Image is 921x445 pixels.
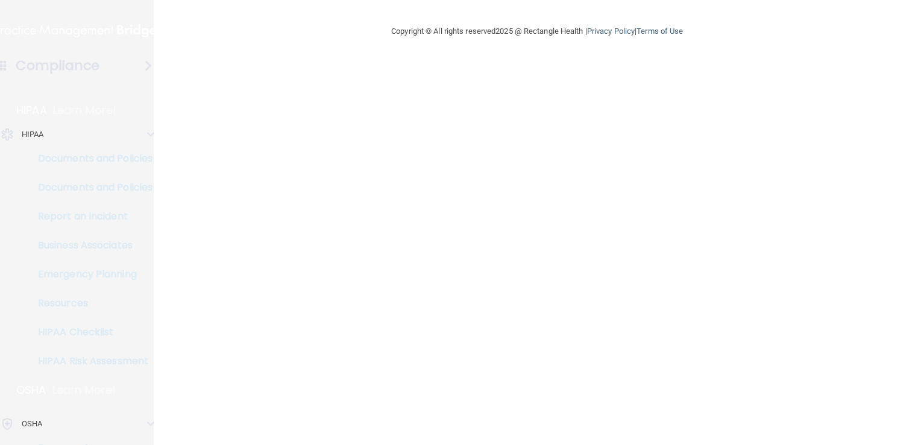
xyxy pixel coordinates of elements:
[317,12,757,51] div: Copyright © All rights reserved 2025 @ Rectangle Health | |
[587,27,635,36] a: Privacy Policy
[8,181,172,194] p: Documents and Policies
[8,239,172,251] p: Business Associates
[8,297,172,309] p: Resources
[52,383,116,397] p: Learn More!
[8,355,172,367] p: HIPAA Risk Assessment
[53,103,117,118] p: Learn More!
[16,57,99,74] h4: Compliance
[8,153,172,165] p: Documents and Policies
[8,210,172,222] p: Report an Incident
[16,103,47,118] p: HIPAA
[16,383,46,397] p: OSHA
[8,268,172,280] p: Emergency Planning
[8,326,172,338] p: HIPAA Checklist
[22,417,42,431] p: OSHA
[637,27,683,36] a: Terms of Use
[22,127,44,142] p: HIPAA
